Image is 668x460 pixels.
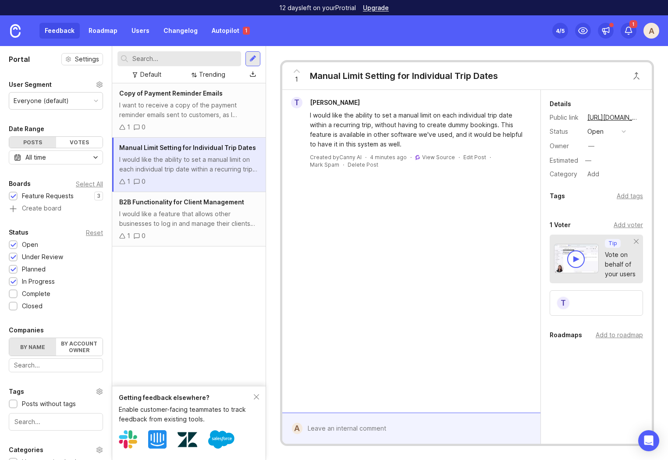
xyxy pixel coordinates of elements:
[596,330,643,340] div: Add to roadmap
[22,399,76,409] div: Posts without tags
[310,111,523,149] div: I would like the ability to set a manual limit on each individual trip date within a recurring tr...
[363,5,389,11] a: Upgrade
[617,191,643,201] div: Add tags
[22,289,50,299] div: Complete
[22,240,38,250] div: Open
[127,177,130,186] div: 1
[142,177,146,186] div: 0
[608,240,617,247] p: Tip
[628,67,645,85] button: Close button
[206,23,255,39] a: Autopilot 1
[22,191,74,201] div: Feature Requests
[119,209,259,228] div: I would like a feature that allows other businesses to log in and manage their clients directly w...
[119,405,254,424] div: Enable customer-facing teammates to track feedback from existing tools.
[9,205,103,213] a: Create board
[126,23,155,39] a: Users
[556,25,565,37] div: 4 /5
[119,198,244,206] span: B2B Functionality for Client Management
[295,75,298,84] span: 1
[127,231,130,241] div: 1
[9,79,52,90] div: User Segment
[365,153,366,161] div: ·
[410,153,412,161] div: ·
[9,386,24,397] div: Tags
[583,155,594,166] div: —
[588,141,594,151] div: —
[89,154,103,161] svg: toggle icon
[208,426,235,453] img: Salesforce logo
[422,154,455,160] a: View Source
[348,161,378,168] div: Delete Post
[9,445,43,455] div: Categories
[310,70,498,82] div: Manual Limit Setting for Individual Trip Dates
[556,296,570,310] div: T
[127,122,130,132] div: 1
[614,220,643,230] div: Add voter
[550,99,571,109] div: Details
[158,23,203,39] a: Changelog
[643,23,659,39] button: A
[25,153,46,162] div: All time
[148,430,167,449] img: Intercom logo
[142,122,146,132] div: 0
[56,338,103,356] label: By account owner
[119,89,223,97] span: Copy of Payment Reminder Emails
[22,264,46,274] div: Planned
[140,70,161,79] div: Default
[61,53,103,65] button: Settings
[9,227,28,238] div: Status
[199,70,225,79] div: Trending
[585,112,643,123] a: [URL][DOMAIN_NAME]
[9,137,56,148] div: Posts
[14,96,69,106] div: Everyone (default)
[550,191,565,201] div: Tags
[370,153,407,161] a: 4 minutes ago
[97,193,100,200] p: 3
[9,54,30,64] h1: Portal
[14,417,97,427] input: Search...
[580,168,602,180] a: Add
[463,153,486,161] div: Edit Post
[587,127,604,136] div: open
[9,338,56,356] label: By name
[112,83,266,138] a: Copy of Payment Reminder EmailsI want to receive a copy of the payment reminder emails sent to cu...
[119,144,256,151] span: Manual Limit Setting for Individual Trip Dates
[550,157,578,164] div: Estimated
[112,192,266,246] a: B2B Functionality for Client ManagementI would like a feature that allows other businesses to log...
[119,393,254,403] div: Getting feedback elsewhere?
[310,161,339,168] button: Mark Spam
[9,178,31,189] div: Boards
[119,430,137,449] img: Slack logo
[605,250,636,279] div: Vote on behalf of your users
[550,127,580,136] div: Status
[415,155,420,160] img: gong
[119,155,259,174] div: I would like the ability to set a manual limit on each individual trip date within a recurring tr...
[554,244,599,273] img: video-thumbnail-vote-d41b83416815613422e2ca741bf692cc.jpg
[490,153,491,161] div: ·
[22,252,63,262] div: Under Review
[550,330,582,340] div: Roadmaps
[112,138,266,192] a: Manual Limit Setting for Individual Trip DatesI would like the ability to set a manual limit on e...
[279,4,356,12] p: 12 days left on your Pro trial
[638,430,659,451] div: Open Intercom Messenger
[56,137,103,148] div: Votes
[291,97,302,108] div: T
[245,27,248,34] p: 1
[142,231,146,241] div: 0
[76,182,103,186] div: Select All
[585,168,602,180] div: Add
[550,113,580,122] div: Public link
[550,169,580,179] div: Category
[10,24,21,38] img: Canny Home
[286,97,367,108] a: T[PERSON_NAME]
[310,153,362,161] div: Created by Canny AI
[343,161,344,168] div: ·
[86,230,103,235] div: Reset
[9,325,44,335] div: Companies
[119,100,259,120] div: I want to receive a copy of the payment reminder emails sent to customers, as I currently do not ...
[292,423,303,434] div: A
[75,55,99,64] span: Settings
[552,23,568,39] button: 4/5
